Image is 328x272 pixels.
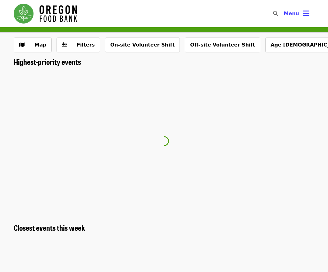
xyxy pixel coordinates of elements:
button: Toggle account menu [279,6,314,21]
span: Highest-priority events [14,56,81,67]
div: Highest-priority events [9,57,319,66]
i: search icon [273,11,278,16]
span: Menu [284,11,299,16]
i: sliders-h icon [62,42,67,48]
button: Show map view [14,38,52,52]
input: Search [282,6,287,21]
a: Closest events this week [14,223,85,232]
button: On-site Volunteer Shift [105,38,180,52]
button: Filters (0 selected) [57,38,100,52]
i: bars icon [303,9,309,18]
button: Off-site Volunteer Shift [185,38,260,52]
div: Closest events this week [9,223,319,232]
span: Map [34,42,46,48]
span: Filters [77,42,95,48]
span: Closest events this week [14,222,85,233]
i: map icon [19,42,25,48]
img: Oregon Food Bank - Home [14,4,77,24]
a: Highest-priority events [14,57,81,66]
